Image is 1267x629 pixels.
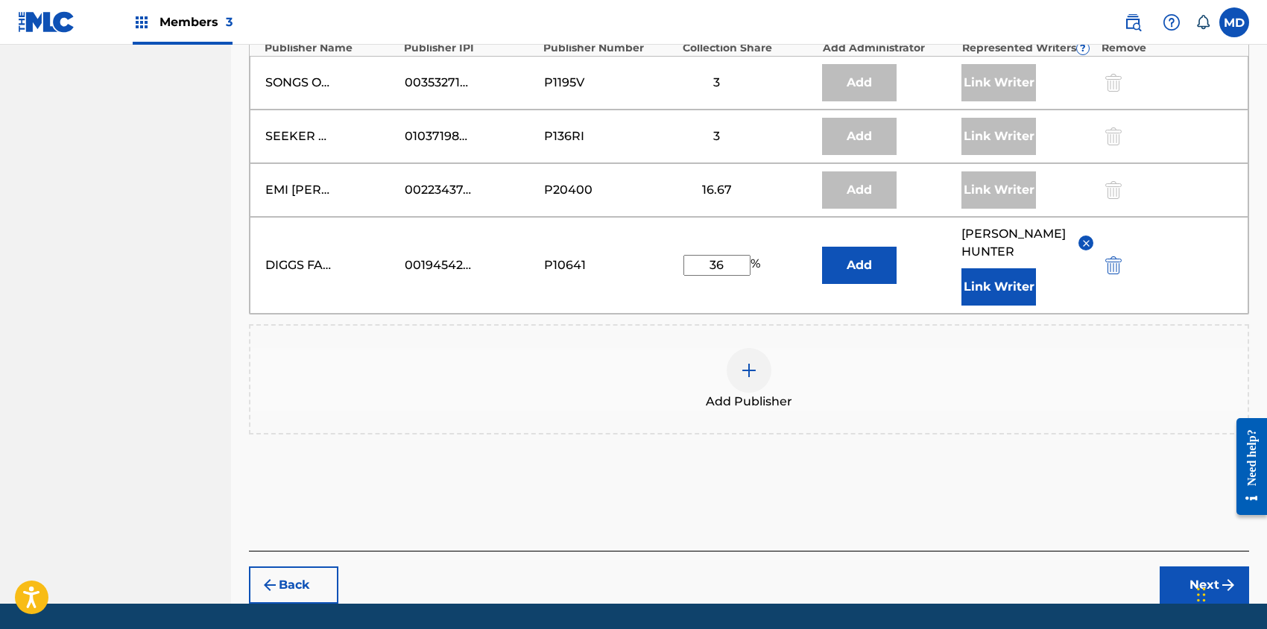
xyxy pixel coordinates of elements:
div: Represented Writers [962,40,1094,56]
span: Add Publisher [706,393,792,411]
div: Publisher Name [265,40,396,56]
span: [PERSON_NAME] HUNTER [961,225,1067,261]
a: Public Search [1118,7,1148,37]
button: Back [249,566,338,604]
span: 3 [226,15,233,29]
div: Remove [1102,40,1233,56]
div: Add Administrator [823,40,955,56]
div: Publisher Number [543,40,675,56]
span: % [751,255,764,276]
button: Next [1160,566,1249,604]
span: ? [1077,42,1089,54]
div: Drag [1197,572,1206,617]
iframe: Chat Widget [1192,557,1267,629]
img: search [1124,13,1142,31]
div: Help [1157,7,1187,37]
img: remove-from-list-button [1081,238,1092,249]
button: Link Writer [961,268,1036,306]
div: User Menu [1219,7,1249,37]
div: Publisher IPI [404,40,536,56]
button: Add [822,247,897,284]
iframe: Resource Center [1225,407,1267,527]
img: MLC Logo [18,11,75,33]
img: Top Rightsholders [133,13,151,31]
div: Collection Share [683,40,815,56]
img: add [740,361,758,379]
span: Members [159,13,233,31]
img: 12a2ab48e56ec057fbd8.svg [1105,256,1122,274]
div: Notifications [1195,15,1210,30]
img: 7ee5dd4eb1f8a8e3ef2f.svg [261,576,279,594]
img: help [1163,13,1181,31]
